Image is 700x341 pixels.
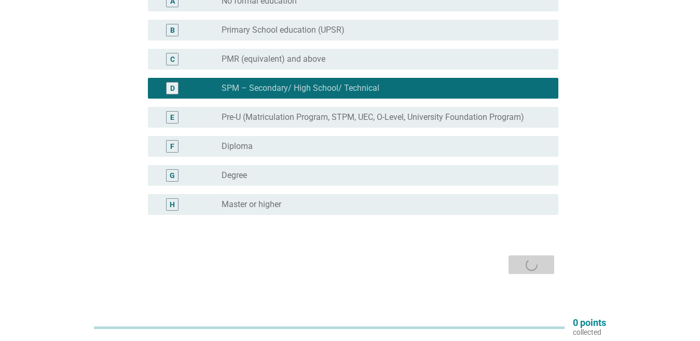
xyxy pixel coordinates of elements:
[170,141,174,152] div: F
[222,199,281,210] label: Master or higher
[170,83,175,94] div: D
[170,54,175,65] div: C
[170,199,175,210] div: H
[222,54,325,64] label: PMR (equivalent) and above
[222,170,247,181] label: Degree
[222,25,345,35] label: Primary School education (UPSR)
[170,112,174,123] div: E
[573,328,606,337] p: collected
[170,25,175,36] div: B
[222,83,379,93] label: SPM – Secondary/ High School/ Technical
[573,318,606,328] p: 0 points
[222,141,253,152] label: Diploma
[170,170,175,181] div: G
[222,112,524,122] label: Pre-U (Matriculation Program, STPM, UEC, O-Level, University Foundation Program)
